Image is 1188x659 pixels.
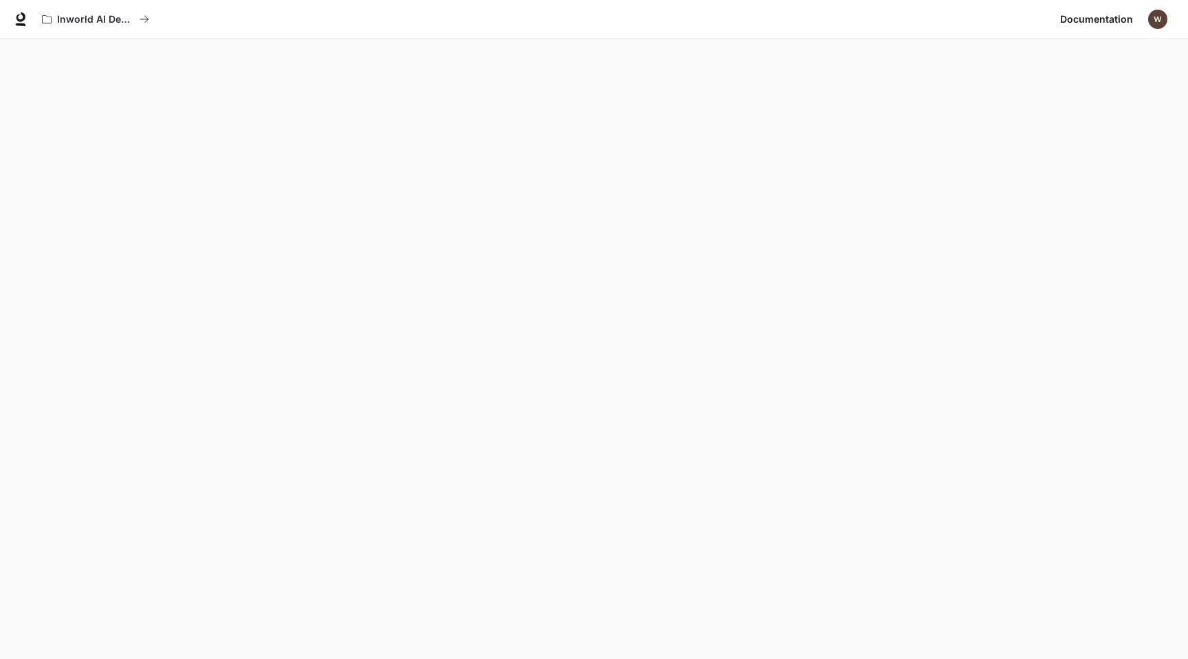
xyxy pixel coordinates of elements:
button: User avatar [1144,6,1171,33]
button: All workspaces [36,6,155,33]
span: Documentation [1060,11,1133,28]
img: User avatar [1148,10,1167,29]
p: Inworld AI Demos [57,14,134,25]
a: Documentation [1055,6,1138,33]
